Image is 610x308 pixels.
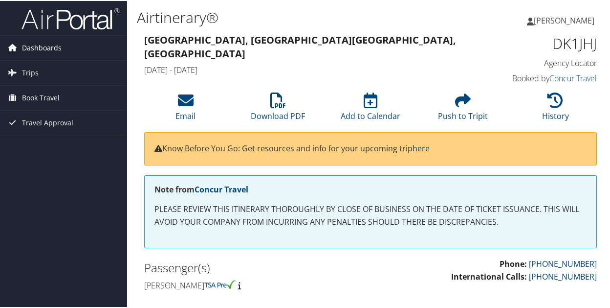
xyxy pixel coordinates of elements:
[22,35,62,59] span: Dashboards
[22,60,39,84] span: Trips
[154,183,248,194] strong: Note from
[495,32,597,53] h1: DK1JHJ
[144,279,363,290] h4: [PERSON_NAME]
[549,72,597,83] a: Concur Travel
[529,270,597,281] a: [PHONE_NUMBER]
[251,97,305,120] a: Download PDF
[542,97,569,120] a: History
[204,279,236,288] img: tsa-precheck.png
[495,57,597,68] h4: Agency Locator
[195,183,248,194] a: Concur Travel
[175,97,196,120] a: Email
[144,259,363,275] h2: Passenger(s)
[451,270,527,281] strong: International Calls:
[22,110,73,134] span: Travel Approval
[154,142,587,154] p: Know Before You Go: Get resources and info for your upcoming trip
[154,202,587,227] p: PLEASE REVIEW THIS ITINERARY THOROUGHLY BY CLOSE OF BUSINESS ON THE DATE OF TICKET ISSUANCE. THIS...
[341,97,400,120] a: Add to Calendar
[413,142,430,153] a: here
[527,5,604,34] a: [PERSON_NAME]
[22,85,60,109] span: Book Travel
[22,6,119,29] img: airportal-logo.png
[144,32,456,59] strong: [GEOGRAPHIC_DATA], [GEOGRAPHIC_DATA] [GEOGRAPHIC_DATA], [GEOGRAPHIC_DATA]
[529,258,597,268] a: [PHONE_NUMBER]
[137,6,448,27] h1: Airtinerary®
[144,64,480,74] h4: [DATE] - [DATE]
[500,258,527,268] strong: Phone:
[495,72,597,83] h4: Booked by
[534,14,594,25] span: [PERSON_NAME]
[438,97,488,120] a: Push to Tripit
